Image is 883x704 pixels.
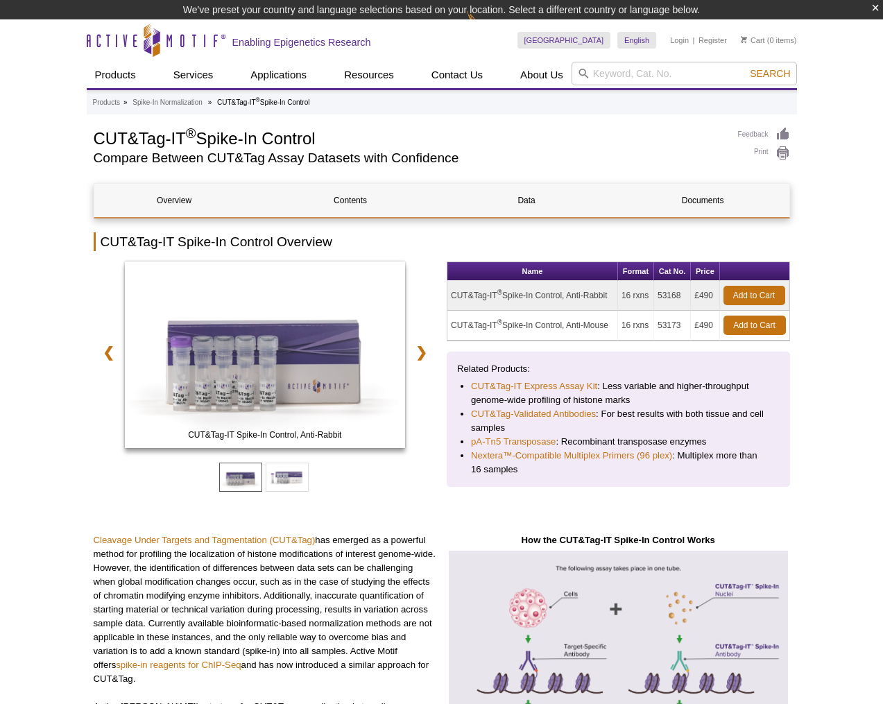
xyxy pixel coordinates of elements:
a: About Us [512,62,572,88]
td: CUT&Tag-IT Spike-In Control, Anti-Mouse [447,311,618,341]
h2: Enabling Epigenetics Research [232,36,371,49]
td: 53173 [654,311,691,341]
a: spike-in reagents for ChIP-Seq [116,660,241,670]
td: £490 [691,311,719,341]
td: £490 [691,281,719,311]
img: CUT&Tag-IT Spike-In Control, Anti-Rabbit [125,261,406,449]
a: Contact Us [423,62,491,88]
a: ❯ [406,336,436,368]
a: Add to Cart [723,286,785,305]
span: Search [750,68,790,79]
a: Services [165,62,222,88]
a: English [617,32,656,49]
th: Name [447,262,618,281]
h2: Compare Between CUT&Tag Assay Datasets with Confidence [94,152,724,164]
a: Products [93,96,120,109]
li: : Less variable and higher-throughput genome-wide profiling of histone marks [471,379,766,407]
td: 53168 [654,281,691,311]
p: has emerged as a powerful method for profiling the localization of histone modifications of inter... [94,533,437,686]
img: Your Cart [741,36,747,43]
strong: How the CUT&Tag-IT Spike-In Control Works [522,535,715,545]
a: ❮ [94,336,123,368]
a: Cleavage Under Targets and Tagmentation (CUT&Tag) [94,535,316,545]
img: Change Here [467,10,504,43]
li: CUT&Tag-IT Spike-In Control [217,98,309,106]
p: Related Products: [457,362,780,376]
h2: CUT&Tag-IT Spike-In Control Overview [94,232,790,251]
li: : Recombinant transposase enzymes [471,435,766,449]
a: Add to Cart [723,316,786,335]
a: [GEOGRAPHIC_DATA] [517,32,611,49]
sup: ® [256,96,260,103]
td: 16 rxns [618,281,654,311]
a: Print [738,146,790,161]
a: Login [670,35,689,45]
a: Documents [623,184,783,217]
button: Search [746,67,794,80]
a: Contents [271,184,431,217]
a: Data [447,184,607,217]
a: Feedback [738,127,790,142]
a: pA-Tn5 Transposase [471,435,556,449]
h1: CUT&Tag-IT Spike-In Control [94,127,724,148]
li: (0 items) [741,32,797,49]
a: Resources [336,62,402,88]
li: : Multiplex more than 16 samples [471,449,766,477]
td: CUT&Tag-IT Spike-In Control, Anti-Rabbit [447,281,618,311]
a: Applications [242,62,315,88]
a: CUT&Tag-IT Express Assay Kit [471,379,597,393]
sup: ® [497,289,502,296]
a: Register [698,35,727,45]
a: CUT&Tag-IT Spike-In Control, Anti-Mouse [125,261,406,453]
a: Nextera™-Compatible Multiplex Primers (96 plex) [471,449,672,463]
sup: ® [497,318,502,326]
sup: ® [186,126,196,141]
td: 16 rxns [618,311,654,341]
th: Format [618,262,654,281]
li: | [693,32,695,49]
span: CUT&Tag-IT Spike-In Control, Anti-Rabbit [128,428,402,442]
a: Spike-In Normalization [132,96,203,109]
a: Products [87,62,144,88]
th: Cat No. [654,262,691,281]
li: : For best results with both tissue and cell samples [471,407,766,435]
a: Overview [94,184,255,217]
li: » [123,98,128,106]
a: CUT&Tag-Validated Antibodies [471,407,596,421]
input: Keyword, Cat. No. [572,62,797,85]
li: » [208,98,212,106]
th: Price [691,262,719,281]
a: Cart [741,35,765,45]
